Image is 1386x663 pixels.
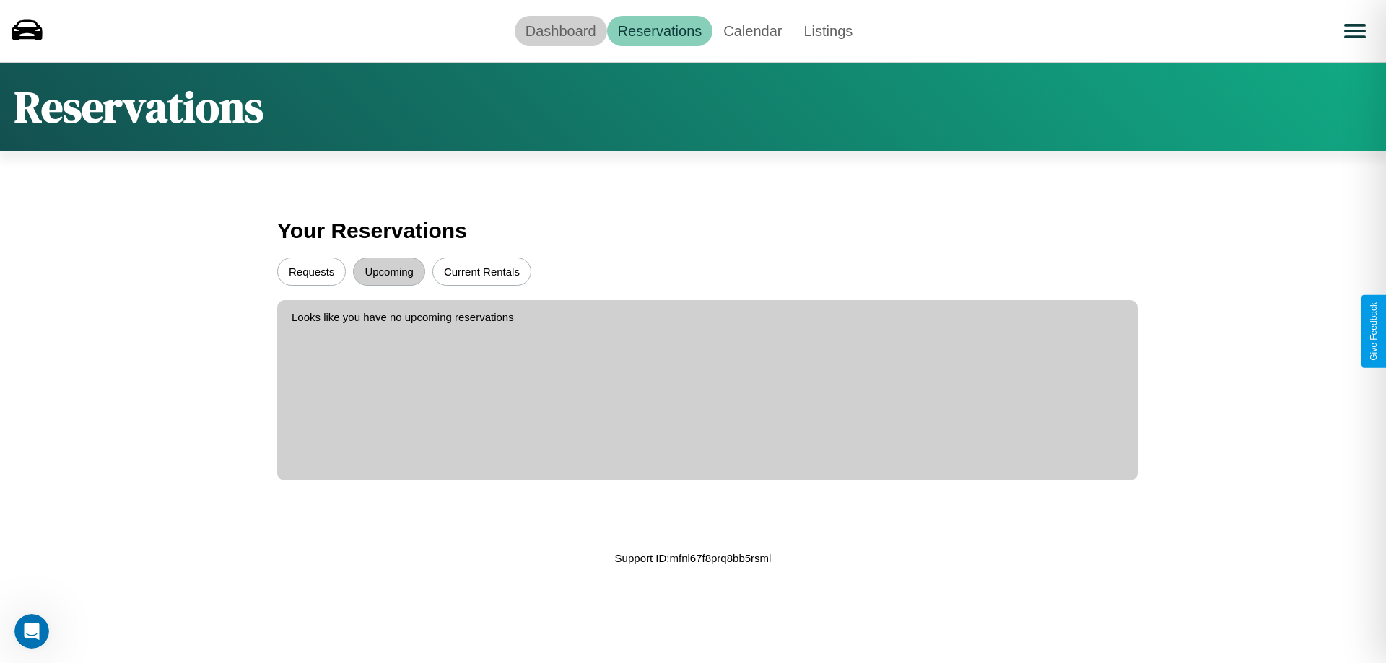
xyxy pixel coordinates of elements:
[353,258,425,286] button: Upcoming
[1369,302,1379,361] div: Give Feedback
[793,16,863,46] a: Listings
[712,16,793,46] a: Calendar
[432,258,531,286] button: Current Rentals
[277,258,346,286] button: Requests
[515,16,607,46] a: Dashboard
[277,211,1109,250] h3: Your Reservations
[14,614,49,649] iframe: Intercom live chat
[14,77,263,136] h1: Reservations
[292,307,1123,327] p: Looks like you have no upcoming reservations
[607,16,713,46] a: Reservations
[615,548,772,568] p: Support ID: mfnl67f8prq8bb5rsml
[1335,11,1375,51] button: Open menu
